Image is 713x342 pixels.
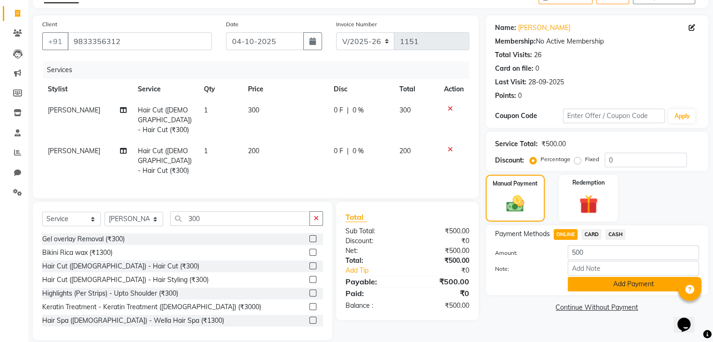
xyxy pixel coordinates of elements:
div: ₹500.00 [407,276,476,287]
th: Stylist [42,79,132,100]
span: 0 F [334,105,343,115]
div: Hair Cut ([DEMOGRAPHIC_DATA]) - Hair Cut (₹300) [42,261,199,271]
div: Gel overlay Removal (₹300) [42,234,125,244]
div: 0 [518,91,522,101]
div: ₹500.00 [407,256,476,266]
th: Disc [328,79,394,100]
div: Services [43,61,476,79]
label: Client [42,20,57,29]
img: _cash.svg [501,193,530,214]
a: Continue Without Payment [488,303,706,312]
span: CASH [605,229,625,240]
span: 300 [399,106,411,114]
div: Card on file: [495,64,533,74]
span: 0 % [353,105,364,115]
input: Enter Offer / Coupon Code [563,109,665,123]
div: Net: [338,246,407,256]
label: Redemption [572,178,605,187]
label: Percentage [540,155,570,164]
span: [PERSON_NAME] [48,147,100,155]
div: Sub Total: [338,226,407,236]
span: 1 [204,147,208,155]
div: Coupon Code [495,111,563,121]
span: 200 [248,147,259,155]
input: Amount [568,245,699,260]
div: ₹0 [419,266,476,275]
span: 200 [399,147,411,155]
div: Bikini Rica wax (₹1300) [42,248,113,258]
div: Last Visit: [495,77,526,87]
span: 0 % [353,146,364,156]
span: ONLINE [554,229,578,240]
div: Points: [495,91,516,101]
label: Date [226,20,239,29]
div: Balance : [338,301,407,311]
span: CARD [581,229,601,240]
label: Amount: [488,249,561,257]
div: ₹500.00 [407,246,476,256]
th: Action [438,79,469,100]
div: Paid: [338,288,407,299]
div: Discount: [495,156,524,165]
span: 0 F [334,146,343,156]
span: Payment Methods [495,229,550,239]
div: ₹0 [407,288,476,299]
div: Payable: [338,276,407,287]
input: Search or Scan [170,211,310,226]
a: [PERSON_NAME] [518,23,570,33]
div: No Active Membership [495,37,699,46]
iframe: chat widget [674,305,704,333]
span: | [347,146,349,156]
label: Note: [488,265,561,273]
span: Total [345,212,367,222]
button: Apply [668,109,695,123]
div: Highlights (Per Strips) - Upto Shoulder (₹300) [42,289,178,298]
div: ₹500.00 [407,301,476,311]
div: Hair Cut ([DEMOGRAPHIC_DATA]) - Hair Styling (₹300) [42,275,209,285]
span: Hair Cut ([DEMOGRAPHIC_DATA]) - Hair Cut (₹300) [138,147,192,175]
th: Qty [198,79,242,100]
div: ₹500.00 [541,139,566,149]
th: Service [132,79,198,100]
div: 0 [535,64,539,74]
input: Search by Name/Mobile/Email/Code [68,32,212,50]
label: Invoice Number [336,20,377,29]
div: 28-09-2025 [528,77,564,87]
th: Price [242,79,328,100]
div: Discount: [338,236,407,246]
div: 26 [534,50,541,60]
div: ₹0 [407,236,476,246]
img: _gift.svg [573,193,604,216]
div: Total: [338,256,407,266]
th: Total [394,79,438,100]
button: +91 [42,32,68,50]
span: Hair Cut ([DEMOGRAPHIC_DATA]) - Hair Cut (₹300) [138,106,192,134]
span: [PERSON_NAME] [48,106,100,114]
div: Total Visits: [495,50,532,60]
span: | [347,105,349,115]
a: Add Tip [338,266,419,275]
input: Add Note [568,261,699,275]
span: 300 [248,106,259,114]
div: Hair Spa ([DEMOGRAPHIC_DATA]) - Wella Hair Spa (₹1300) [42,316,224,326]
button: Add Payment [568,277,699,291]
div: Membership: [495,37,536,46]
div: ₹500.00 [407,226,476,236]
label: Fixed [585,155,599,164]
label: Manual Payment [493,179,538,188]
div: Service Total: [495,139,538,149]
span: 1 [204,106,208,114]
div: Name: [495,23,516,33]
div: Keratin Treatment - Keratin Treatment ([DEMOGRAPHIC_DATA]) (₹3000) [42,302,261,312]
